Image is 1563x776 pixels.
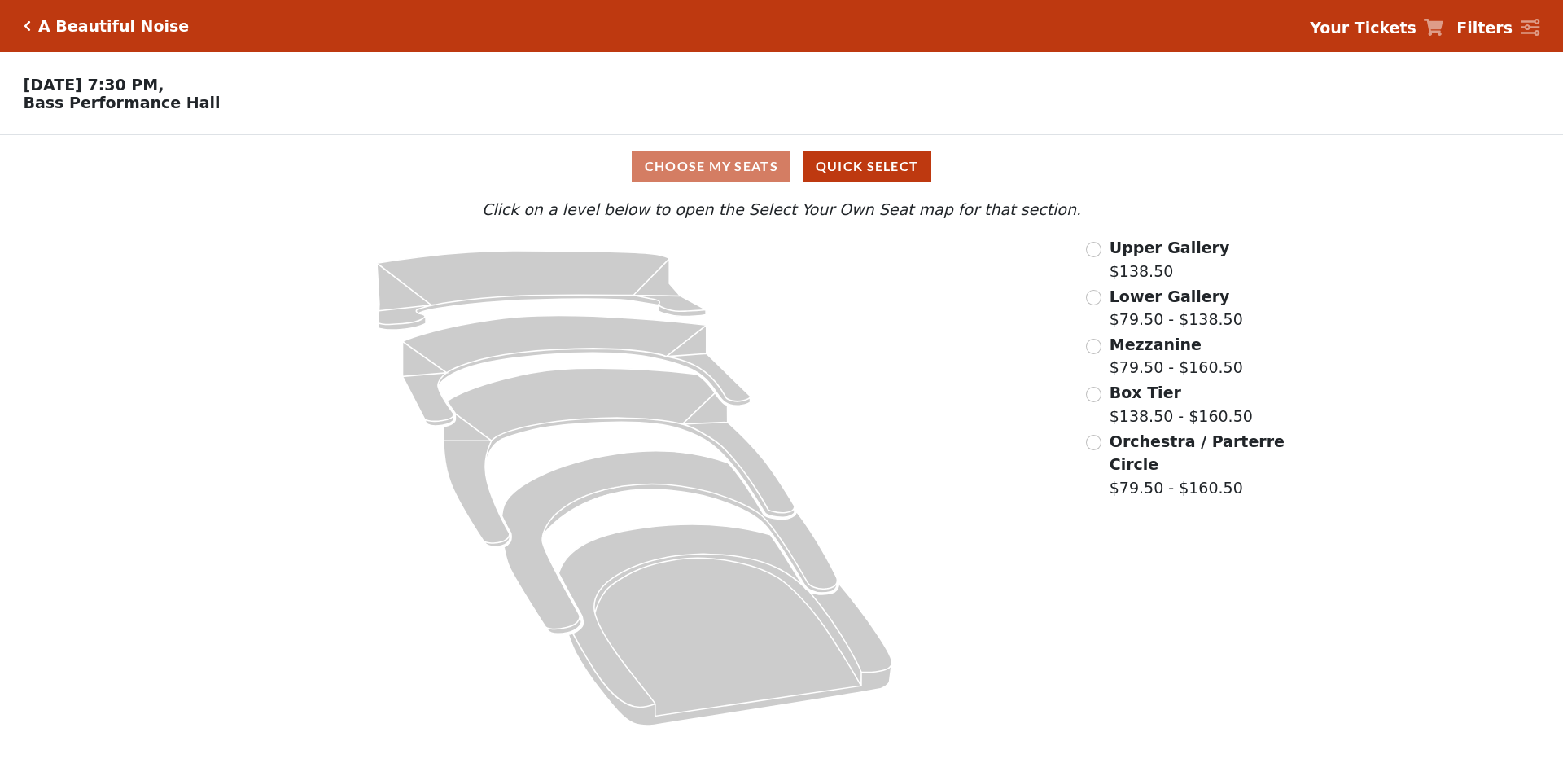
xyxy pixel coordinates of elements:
[803,151,931,182] button: Quick Select
[377,251,706,330] path: Upper Gallery - Seats Available: 288
[559,524,893,726] path: Orchestra / Parterre Circle - Seats Available: 23
[207,198,1356,221] p: Click on a level below to open the Select Your Own Seat map for that section.
[1456,19,1513,37] strong: Filters
[403,316,751,427] path: Lower Gallery - Seats Available: 75
[1110,432,1285,474] span: Orchestra / Parterre Circle
[24,20,31,32] a: Click here to go back to filters
[1110,287,1230,305] span: Lower Gallery
[1456,16,1539,40] a: Filters
[1110,384,1181,401] span: Box Tier
[1110,430,1287,500] label: $79.50 - $160.50
[1310,19,1416,37] strong: Your Tickets
[1110,381,1253,427] label: $138.50 - $160.50
[1110,236,1230,283] label: $138.50
[1110,239,1230,256] span: Upper Gallery
[1310,16,1443,40] a: Your Tickets
[1110,285,1243,331] label: $79.50 - $138.50
[1110,333,1243,379] label: $79.50 - $160.50
[1110,335,1202,353] span: Mezzanine
[38,17,189,36] h5: A Beautiful Noise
